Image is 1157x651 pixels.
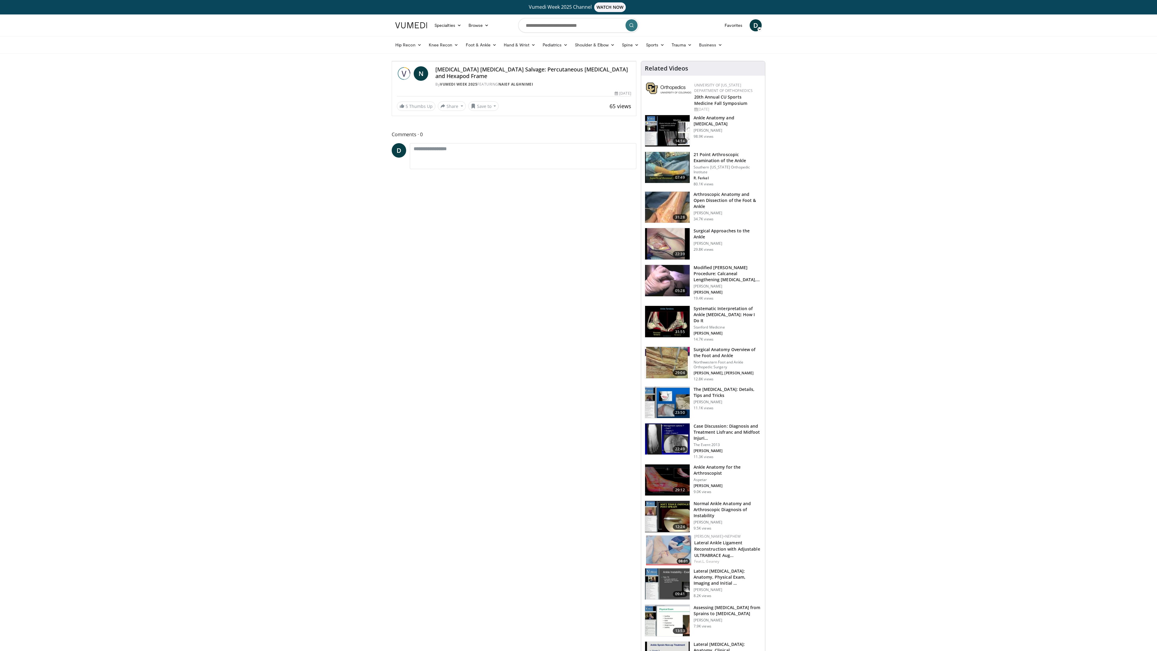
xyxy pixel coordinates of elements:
[694,284,761,289] p: [PERSON_NAME]
[694,83,753,93] a: University of [US_STATE] Department of Orthopaedics
[673,138,687,144] span: 14:14
[646,83,691,94] img: 355603a8-37da-49b6-856f-e00d7e9307d3.png.150x105_q85_autocrop_double_scale_upscale_version-0.2.png
[571,39,618,51] a: Shoulder & Elbow
[694,618,761,623] p: [PERSON_NAME]
[645,464,690,496] img: ZLchN1uNxW69nWYX4xMDoxOjBzMTt2bJ.150x105_q85_crop-smart_upscale.jpg
[646,534,691,565] img: 044b55f9-35d8-467a-a7ec-b25583c50434.150x105_q85_crop-smart_upscale.jpg
[694,191,761,209] h3: Arthroscopic Anatomy and Open Dissection of the Foot & Ankle
[677,558,690,564] span: 08:01
[645,423,761,459] a: 22:49 Case Discussion: Diagnosis and Treatment Lisfranc and Midfoot Injuri… The Event 2013 [PERSO...
[694,165,761,175] p: Southern [US_STATE] Orthopedic Institute
[645,192,690,223] img: widescreen_open_anatomy_100000664_3.jpg.150x105_q85_crop-smart_upscale.jpg
[694,337,713,342] p: 14.7K views
[694,568,761,586] h3: Lateral [MEDICAL_DATA]: Anatomy, Physical Exam, Imaging and Initial …
[694,182,713,187] p: 80.1K views
[645,501,690,532] img: d2d0ffc6-e477-4833-9fd7-972f13e241dd.150x105_q85_crop-smart_upscale.jpg
[694,534,741,539] a: [PERSON_NAME]+Nephew
[694,217,713,222] p: 34.7K views
[465,19,493,31] a: Browse
[694,477,761,482] p: Aspetar
[642,39,668,51] a: Sports
[694,94,747,106] a: 20th Annual CU Sports Medicine Fall Symposium
[645,152,690,183] img: d2937c76-94b7-4d20-9de4-1c4e4a17f51d.150x105_q85_crop-smart_upscale.jpg
[645,152,761,187] a: 07:49 21 Point Arthroscopic Examination of the Ankle Southern [US_STATE] Orthopedic Institute R. ...
[435,66,631,79] h4: [MEDICAL_DATA] [MEDICAL_DATA] Salvage: Percutaneous [MEDICAL_DATA] and Hexapod Frame
[673,214,687,220] span: 31:28
[694,306,761,324] h3: Systematic Interpretation of Ankle [MEDICAL_DATA]: How I Do It
[594,2,626,12] span: WATCH NOW
[498,82,533,87] a: Naief Alghnimei
[694,454,713,459] p: 11.3K views
[694,464,761,476] h3: Ankle Anatomy for the Arthroscopist
[645,347,690,378] img: 938aaba1-a3f5-4d34-8f26-22b80dc3addc.150x105_q85_crop-smart_upscale.jpg
[694,483,761,488] p: [PERSON_NAME]
[673,175,687,181] span: 07:49
[694,360,761,370] p: Northwestern Foot and Ankle Orthopedic Surgery
[694,347,761,359] h3: Surgical Anatomy Overview of the Foot and Ankle
[694,624,711,629] p: 7.9K views
[694,587,761,592] p: [PERSON_NAME]
[518,18,639,33] input: Search topics, interventions
[645,306,690,337] img: ed2f2a3b-453b-45ea-a443-57fbd69e4c5c.150x105_q85_crop-smart_upscale.jpg
[694,176,761,181] p: R. Ferkel
[694,501,761,519] h3: Normal Ankle Anatomy and Arthroscopic Diagnosis of Instability
[694,400,761,404] p: [PERSON_NAME]
[645,605,761,637] a: 13:53 Assessing [MEDICAL_DATA] from Sprains to [MEDICAL_DATA] [PERSON_NAME] 7.9K views
[645,464,761,496] a: 29:12 Ankle Anatomy for the Arthroscopist Aspetar [PERSON_NAME] 9.0K views
[694,371,761,376] p: [PERSON_NAME], [PERSON_NAME]
[750,19,762,31] a: D
[694,296,713,301] p: 19.4K views
[425,39,462,51] a: Knee Recon
[397,66,411,81] img: Vumedi Week 2025
[694,526,711,531] p: 9.5K views
[431,19,465,31] a: Specialties
[694,325,761,330] p: Stanford Medicine
[694,605,761,617] h3: Assessing [MEDICAL_DATA] from Sprains to [MEDICAL_DATA]
[673,329,687,335] span: 31:55
[673,524,687,530] span: 12:24
[615,91,631,96] div: [DATE]
[673,410,687,416] span: 23:50
[673,446,687,452] span: 22:49
[645,387,690,418] img: gNduB-Td0XDi_v0X4xMDoxOjByO_JhYE.150x105_q85_crop-smart_upscale.jpg
[645,191,761,223] a: 31:28 Arthroscopic Anatomy and Open Dissection of the Foot & Ankle [PERSON_NAME] 34.7K views
[645,501,761,533] a: 12:24 Normal Ankle Anatomy and Arthroscopic Diagnosis of Instability [PERSON_NAME] 9.5K views
[645,386,761,418] a: 23:50 The [MEDICAL_DATA]: Details, Tips and Tricks [PERSON_NAME] 11.1K views
[645,228,761,260] a: 22:39 Surgical Approaches to the Ankle [PERSON_NAME] 29.8K views
[645,265,690,296] img: 5b0d37f6-3449-41eb-8440-88d3f0623661.150x105_q85_crop-smart_upscale.jpg
[414,66,428,81] span: N
[668,39,695,51] a: Trauma
[645,115,690,146] img: d079e22e-f623-40f6-8657-94e85635e1da.150x105_q85_crop-smart_upscale.jpg
[673,591,687,597] span: 09:41
[645,568,690,600] img: c2iSbFw6b5_lmbUn4xMDoxOjByO_JhYE.150x105_q85_crop-smart_upscale.jpg
[694,406,713,410] p: 11.1K views
[694,423,761,441] h3: Case Discussion: Diagnosis and Treatment Lisfranc and Midfoot Injuri…
[646,534,691,565] a: 08:01
[440,82,477,87] a: Vumedi Week 2025
[694,559,760,564] div: Feat.
[673,370,687,376] span: 29:04
[673,251,687,257] span: 22:39
[694,442,761,447] p: The Event 2013
[702,559,719,564] a: L. Geaney
[694,211,761,215] p: [PERSON_NAME]
[694,540,760,558] a: Lateral Ankle Ligament Reconstruction with Adjustable ULTRABRACE Aug…
[392,143,406,158] a: D
[645,605,690,636] img: 9428e233-7e3a-456b-9343-5138b57b9129.150x105_q85_crop-smart_upscale.jpg
[694,290,761,295] p: [PERSON_NAME]
[435,82,631,87] div: By FEATURING
[645,423,690,455] img: 9VMYaPmPCVvj9dCH4xMDoxOjBrO-I4W8.150x105_q85_crop-smart_upscale.jpg
[673,628,687,634] span: 13:53
[694,331,761,336] p: [PERSON_NAME]
[645,347,761,382] a: 29:04 Surgical Anatomy Overview of the Foot and Ankle Northwestern Foot and Ankle Orthopedic Surg...
[673,487,687,493] span: 29:12
[406,103,408,109] span: 5
[396,2,761,12] a: Vumedi Week 2025 ChannelWATCH NOW
[645,568,761,600] a: 09:41 Lateral [MEDICAL_DATA]: Anatomy, Physical Exam, Imaging and Initial … [PERSON_NAME] 8.2K views
[539,39,571,51] a: Pediatrics
[645,265,761,301] a: 05:28 Modified [PERSON_NAME] Procedure: Calcaneal Lengthening [MEDICAL_DATA], Modified … [PERSON_...
[500,39,539,51] a: Hand & Wrist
